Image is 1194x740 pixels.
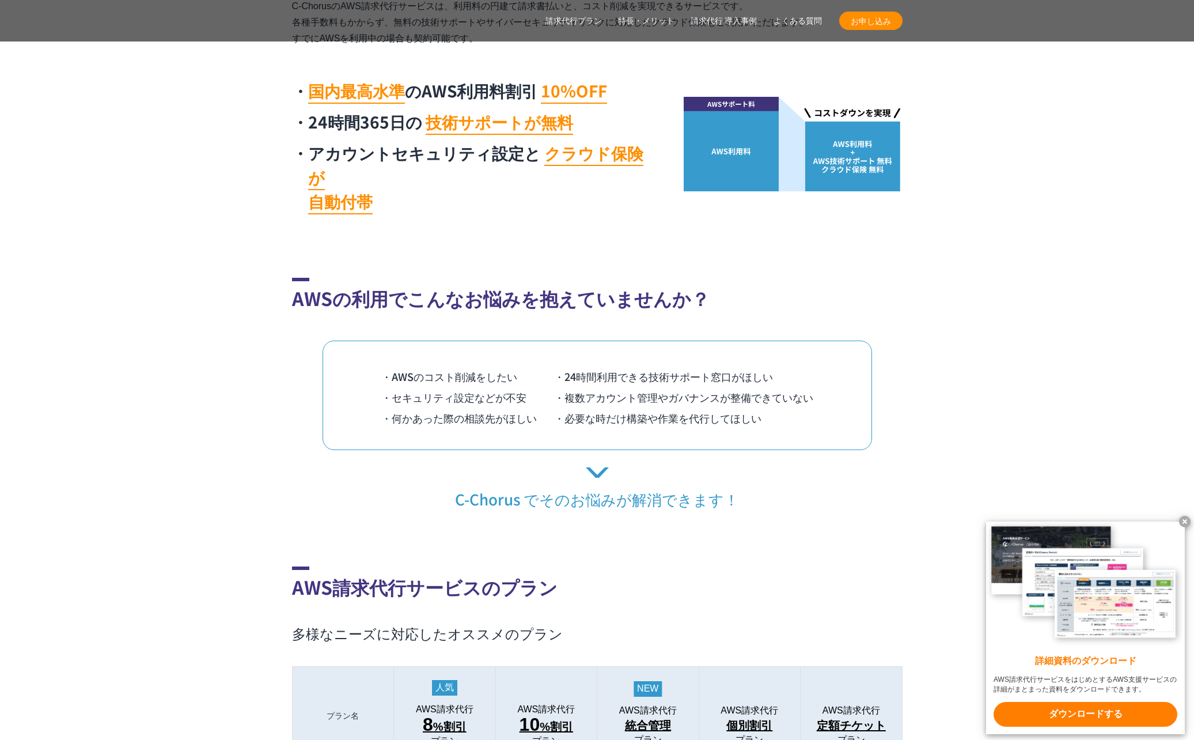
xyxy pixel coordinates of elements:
[381,387,554,407] li: ・セキュリティ設定などが不安
[292,567,903,601] h2: AWS請求代行サービスのプラン
[994,702,1177,727] x-t: ダウンロードする
[554,407,813,428] li: ・必要な時だけ構築や作業を代行してほしい
[292,110,655,134] li: 24時間365日の
[994,675,1177,694] x-t: AWS請求代行サービスをはじめとするAWS支援サービスの詳細がまとまった資料をダウンロードできます。
[986,522,1185,734] a: 詳細資料のダウンロード AWS請求代行サービスをはじめとするAWS支援サービスの詳細がまとまった資料をダウンロードできます。 ダウンロードする
[520,715,573,736] span: %割引
[308,141,643,214] mark: クラウド保険が 自動付帯
[520,714,540,735] span: 10
[618,15,674,27] a: 特長・メリット
[625,716,671,735] span: 統合管理
[721,705,778,716] span: AWS請求代行
[726,716,772,735] span: 個別割引
[817,716,886,735] span: 定額チケット
[426,110,573,135] mark: 技術サポートが無料
[308,79,405,104] mark: 国内最高水準
[423,715,467,736] span: %割引
[839,12,903,30] a: お申し込み
[554,366,813,387] li: ・24時間利用できる技術サポート窓口がほしい
[292,278,903,312] h2: AWSの利用でこんなお悩みを抱えていませんか？
[517,704,575,715] span: AWS請求代行
[292,624,903,643] h3: 多様なニーズに対応したオススメのプラン
[381,366,554,387] li: ・AWSのコスト削減をしたい
[619,705,677,716] span: AWS請求代行
[541,79,607,104] mark: 10%OFF
[822,705,880,716] span: AWS請求代行
[292,467,903,509] p: C-Chorus でそのお悩みが解消できます！
[839,15,903,27] span: お申し込み
[774,15,822,27] a: よくある質問
[684,97,903,192] img: AWS請求代行で大幅な割引が実現できる仕組み
[545,15,602,27] a: 請求代行プラン
[554,387,813,407] li: ・複数アカウント管理やガバナンスが整備できていない
[381,407,554,428] li: ・何かあった際の相談先がほしい
[416,704,473,715] span: AWS請求代行
[292,78,655,103] li: のAWS利用料割引
[691,15,757,27] a: 請求代行 導入事例
[292,141,655,213] li: アカウントセキュリティ設定と
[423,714,433,735] span: 8
[994,655,1177,668] x-t: 詳細資料のダウンロード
